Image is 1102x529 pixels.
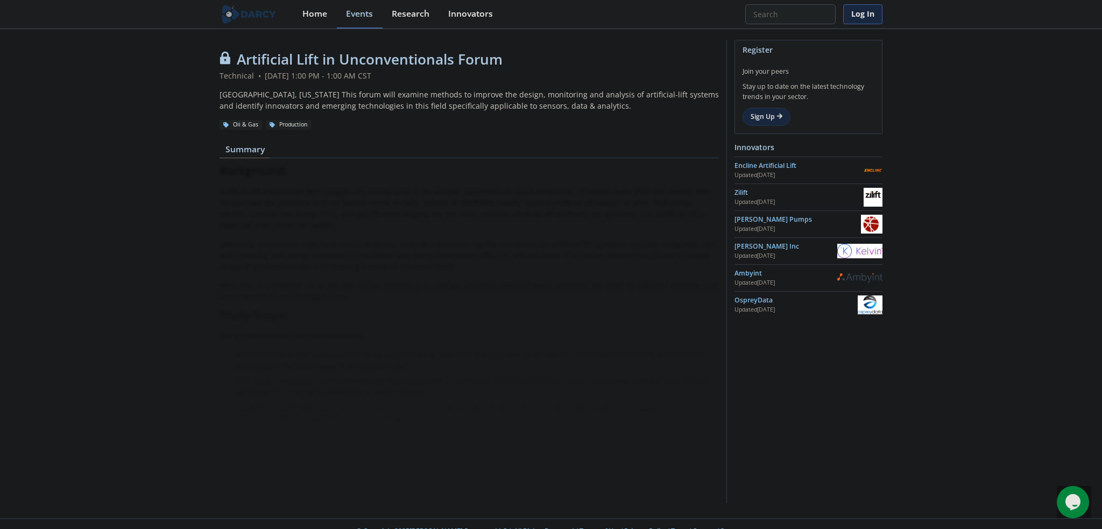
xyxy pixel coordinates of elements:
a: Sign Up [743,108,790,126]
a: Log In [843,4,882,24]
div: [GEOGRAPHIC_DATA], [US_STATE] This forum will examine methods to improve the design, monitoring a... [220,89,719,111]
a: [PERSON_NAME] Pumps Updated[DATE] Hansen Pumps [734,215,882,234]
a: Encline Artificial Lift Updated[DATE] Encline Artificial Lift [734,161,882,180]
a: [PERSON_NAME] Inc Updated[DATE] Kelvin Inc [734,242,882,260]
strong: Background: [220,163,288,178]
a: OspreyData Updated[DATE] OspreyData [734,295,882,314]
img: Encline Artificial Lift [864,161,882,180]
img: Zilift [864,188,882,207]
div: Innovators [448,10,493,18]
div: [PERSON_NAME] Pumps [734,215,861,224]
img: logo-wide.svg [220,5,278,24]
span: Artificial Lift in Unconventionals Forum [237,50,503,69]
div: Home [302,10,327,18]
div: Production [266,120,311,130]
div: Encline Artificial Lift [734,161,864,171]
iframe: chat widget [1057,486,1091,518]
a: Ambyint Updated[DATE] Ambyint [734,269,882,287]
div: OspreyData [734,295,858,305]
img: Hansen Pumps [861,215,882,234]
div: Updated [DATE] [734,198,864,207]
div: Research [392,10,429,18]
div: Stay up to date on the latest technology trends in your sector. [743,76,874,102]
a: Summary [220,145,270,158]
img: Kelvin Inc [837,244,882,258]
div: Updated [DATE] [734,225,861,234]
div: Technical [DATE] 1:00 PM - 1:00 AM CST [220,70,719,81]
div: Events [346,10,373,18]
div: Updated [DATE] [734,252,837,260]
div: Oil & Gas [220,120,262,130]
div: Register [743,40,874,59]
input: Advanced Search [745,4,836,24]
a: Zilift Updated[DATE] Zilift [734,188,882,207]
div: Updated [DATE] [734,171,864,180]
span: • [256,70,263,81]
img: OspreyData [858,295,882,314]
div: Updated [DATE] [734,279,837,287]
img: Ambyint [837,273,882,283]
div: Zilift [734,188,864,198]
div: Innovators [734,138,882,157]
div: Updated [DATE] [734,306,858,314]
div: Ambyint [734,269,837,278]
div: Join your peers [743,59,874,76]
div: [PERSON_NAME] Inc [734,242,837,251]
